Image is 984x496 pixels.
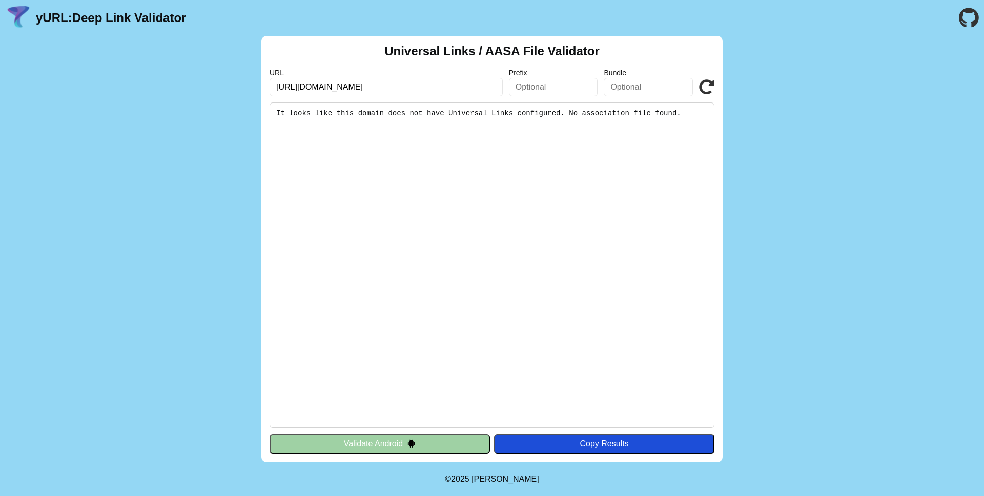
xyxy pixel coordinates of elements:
label: URL [270,69,503,77]
footer: © [445,462,539,496]
input: Optional [604,78,693,96]
input: Optional [509,78,598,96]
h2: Universal Links / AASA File Validator [384,44,600,58]
label: Bundle [604,69,693,77]
input: Required [270,78,503,96]
button: Copy Results [494,434,714,453]
img: yURL Logo [5,5,32,31]
div: Copy Results [499,439,709,448]
a: Michael Ibragimchayev's Personal Site [471,474,539,483]
a: yURL:Deep Link Validator [36,11,186,25]
pre: It looks like this domain does not have Universal Links configured. No association file found. [270,102,714,428]
span: 2025 [451,474,469,483]
button: Validate Android [270,434,490,453]
label: Prefix [509,69,598,77]
img: droidIcon.svg [407,439,416,448]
